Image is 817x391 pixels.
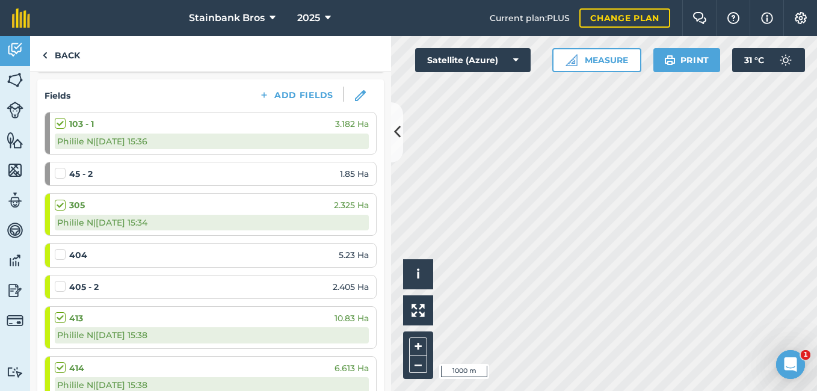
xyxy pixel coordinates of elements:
[692,12,707,24] img: Two speech bubbles overlapping with the left bubble in the forefront
[409,337,427,356] button: +
[566,54,578,66] img: Ruler icon
[7,191,23,209] img: svg+xml;base64,PD94bWwgdmVyc2lvbj0iMS4wIiBlbmNvZGluZz0idXRmLTgiPz4KPCEtLSBHZW5lcmF0b3I6IEFkb2JlIE...
[69,362,84,375] strong: 414
[55,215,369,230] div: Philile N | [DATE] 15:34
[69,280,99,294] strong: 405 - 2
[409,356,427,373] button: –
[55,327,369,343] div: Philile N | [DATE] 15:38
[30,36,92,72] a: Back
[726,12,741,24] img: A question mark icon
[335,362,369,375] span: 6.613 Ha
[42,48,48,63] img: svg+xml;base64,PHN2ZyB4bWxucz0iaHR0cDovL3d3dy53My5vcmcvMjAwMC9zdmciIHdpZHRoPSI5IiBoZWlnaHQ9IjI0Ii...
[7,221,23,239] img: svg+xml;base64,PD94bWwgdmVyc2lvbj0iMS4wIiBlbmNvZGluZz0idXRmLTgiPz4KPCEtLSBHZW5lcmF0b3I6IEFkb2JlIE...
[579,8,670,28] a: Change plan
[297,11,320,25] span: 2025
[189,11,265,25] span: Stainbank Bros
[7,282,23,300] img: svg+xml;base64,PD94bWwgdmVyc2lvbj0iMS4wIiBlbmNvZGluZz0idXRmLTgiPz4KPCEtLSBHZW5lcmF0b3I6IEFkb2JlIE...
[335,117,369,131] span: 3.182 Ha
[7,41,23,59] img: svg+xml;base64,PD94bWwgdmVyc2lvbj0iMS4wIiBlbmNvZGluZz0idXRmLTgiPz4KPCEtLSBHZW5lcmF0b3I6IEFkb2JlIE...
[664,53,676,67] img: svg+xml;base64,PHN2ZyB4bWxucz0iaHR0cDovL3d3dy53My5vcmcvMjAwMC9zdmciIHdpZHRoPSIxOSIgaGVpZ2h0PSIyNC...
[12,8,30,28] img: fieldmargin Logo
[7,102,23,119] img: svg+xml;base64,PD94bWwgdmVyc2lvbj0iMS4wIiBlbmNvZGluZz0idXRmLTgiPz4KPCEtLSBHZW5lcmF0b3I6IEFkb2JlIE...
[552,48,641,72] button: Measure
[412,304,425,317] img: Four arrows, one pointing top left, one top right, one bottom right and the last bottom left
[69,199,85,212] strong: 305
[45,89,70,102] h4: Fields
[744,48,764,72] span: 31 ° C
[416,266,420,282] span: i
[55,134,369,149] div: Philile N | [DATE] 15:36
[776,350,805,379] iframe: Intercom live chat
[69,167,93,180] strong: 45 - 2
[7,161,23,179] img: svg+xml;base64,PHN2ZyB4bWxucz0iaHR0cDovL3d3dy53My5vcmcvMjAwMC9zdmciIHdpZHRoPSI1NiIgaGVpZ2h0PSI2MC...
[774,48,798,72] img: svg+xml;base64,PD94bWwgdmVyc2lvbj0iMS4wIiBlbmNvZGluZz0idXRmLTgiPz4KPCEtLSBHZW5lcmF0b3I6IEFkb2JlIE...
[653,48,721,72] button: Print
[761,11,773,25] img: svg+xml;base64,PHN2ZyB4bWxucz0iaHR0cDovL3d3dy53My5vcmcvMjAwMC9zdmciIHdpZHRoPSIxNyIgaGVpZ2h0PSIxNy...
[69,248,87,262] strong: 404
[69,117,94,131] strong: 103 - 1
[7,131,23,149] img: svg+xml;base64,PHN2ZyB4bWxucz0iaHR0cDovL3d3dy53My5vcmcvMjAwMC9zdmciIHdpZHRoPSI1NiIgaGVpZ2h0PSI2MC...
[7,251,23,269] img: svg+xml;base64,PD94bWwgdmVyc2lvbj0iMS4wIiBlbmNvZGluZz0idXRmLTgiPz4KPCEtLSBHZW5lcmF0b3I6IEFkb2JlIE...
[801,350,810,360] span: 1
[794,12,808,24] img: A cog icon
[249,87,343,103] button: Add Fields
[355,90,366,101] img: svg+xml;base64,PHN2ZyB3aWR0aD0iMTgiIGhlaWdodD0iMTgiIHZpZXdCb3g9IjAgMCAxOCAxOCIgZmlsbD0ibm9uZSIgeG...
[415,48,531,72] button: Satellite (Azure)
[333,280,369,294] span: 2.405 Ha
[340,167,369,180] span: 1.85 Ha
[403,259,433,289] button: i
[334,199,369,212] span: 2.325 Ha
[69,312,83,325] strong: 413
[7,71,23,89] img: svg+xml;base64,PHN2ZyB4bWxucz0iaHR0cDovL3d3dy53My5vcmcvMjAwMC9zdmciIHdpZHRoPSI1NiIgaGVpZ2h0PSI2MC...
[732,48,805,72] button: 31 °C
[490,11,570,25] span: Current plan : PLUS
[7,312,23,329] img: svg+xml;base64,PD94bWwgdmVyc2lvbj0iMS4wIiBlbmNvZGluZz0idXRmLTgiPz4KPCEtLSBHZW5lcmF0b3I6IEFkb2JlIE...
[335,312,369,325] span: 10.83 Ha
[7,366,23,378] img: svg+xml;base64,PD94bWwgdmVyc2lvbj0iMS4wIiBlbmNvZGluZz0idXRmLTgiPz4KPCEtLSBHZW5lcmF0b3I6IEFkb2JlIE...
[339,248,369,262] span: 5.23 Ha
